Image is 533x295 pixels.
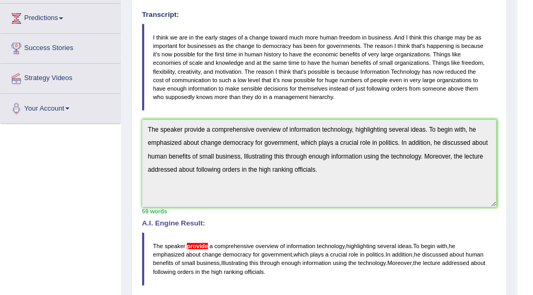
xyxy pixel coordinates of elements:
span: Possible agreement error - use third-person verb forms for singular and mass nouns. (did you mean... [187,243,208,249]
span: business [197,260,220,266]
span: comprehensive [214,243,254,249]
span: human [466,251,484,258]
span: through [260,260,279,266]
span: change [202,251,221,258]
span: a [325,251,328,258]
div: 59 words [142,207,497,215]
span: about [470,260,485,266]
span: officials [245,269,264,275]
a: Your Account [1,94,120,120]
span: The [153,243,163,249]
span: democracy [223,251,251,258]
span: ideas [398,243,411,249]
span: lecture [423,260,440,266]
span: plays [310,251,324,258]
span: information [286,243,315,249]
h4: A.I. Engine Result: [142,220,497,228]
span: addition [392,251,413,258]
blockquote: , . , , . , , . , . [142,232,497,286]
span: using [333,260,346,266]
span: technology [317,243,345,249]
blockquote: I think we are in the early stages of a change toward much more human freedom in business. And I ... [142,24,497,111]
span: overview [255,243,278,249]
span: for [253,251,260,258]
span: emphasized [153,251,185,258]
span: following [153,269,176,275]
span: the [348,260,356,266]
span: this [249,260,258,266]
span: information [303,260,331,266]
span: he [449,243,455,249]
span: enough [281,260,301,266]
span: a [209,243,213,249]
span: highlighting [346,243,376,249]
a: Success Stories [1,34,120,60]
span: the [202,269,209,275]
span: ranking [224,269,243,275]
span: in [195,269,200,275]
a: Strategy Videos [1,64,120,90]
span: In [385,251,390,258]
span: government [262,251,292,258]
span: begin [421,243,435,249]
span: role [348,251,358,258]
span: with [437,243,447,249]
span: of [175,260,179,266]
span: speaker [165,243,185,249]
span: in [360,251,365,258]
span: several [377,243,396,249]
span: discussed [422,251,448,258]
h4: Transcript: [142,11,497,19]
span: To [413,243,419,249]
span: which [294,251,308,258]
a: Predictions [1,4,120,30]
span: Moreover [387,260,411,266]
span: technology [358,260,386,266]
span: the [413,260,421,266]
span: of [280,243,285,249]
span: benefits [153,260,174,266]
span: Illustrating [221,260,247,266]
span: small [182,260,195,266]
span: politics [366,251,384,258]
span: high [211,269,222,275]
span: crucial [330,251,347,258]
span: addressed [442,260,469,266]
span: about [449,251,464,258]
span: about [186,251,200,258]
span: orders [177,269,194,275]
span: he [414,251,420,258]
